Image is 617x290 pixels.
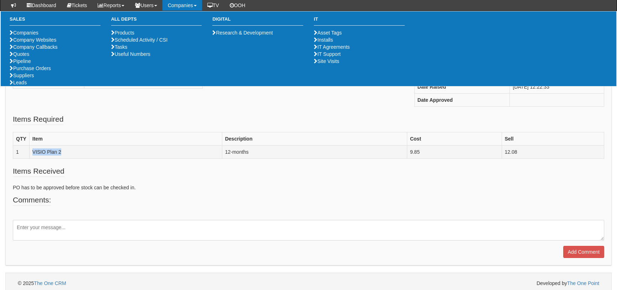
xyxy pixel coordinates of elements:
[29,132,222,145] th: Item
[212,17,303,26] h3: Digital
[567,280,599,286] a: The One Point
[10,58,31,64] a: Pipeline
[414,80,510,93] th: Date Raised
[222,132,407,145] th: Description
[34,280,66,286] a: The One CRM
[29,145,222,158] td: VISIO Plan 2
[111,37,168,43] a: Scheduled Activity / CSI
[314,37,333,43] a: Installs
[10,51,29,57] a: Quotes
[502,145,604,158] td: 12.08
[111,51,150,57] a: Useful Numbers
[10,37,56,43] a: Company Websites
[18,280,66,286] span: © 2025
[212,30,273,36] a: Research & Development
[407,132,502,145] th: Cost
[10,80,27,85] a: Leads
[314,51,341,57] a: IT Support
[111,30,134,36] a: Products
[13,145,30,158] td: 1
[314,44,350,50] a: IT Agreements
[10,73,34,78] a: Suppliers
[13,184,604,191] p: PO has to be approved before stock can be checked in.
[13,166,64,177] legend: Items Received
[111,44,128,50] a: Tasks
[10,30,38,36] a: Companies
[563,246,604,258] input: Add Comment
[510,80,604,93] td: [DATE] 12:22:33
[10,17,100,26] h3: Sales
[10,44,58,50] a: Company Callbacks
[13,132,30,145] th: QTY
[111,17,202,26] h3: All Depts
[414,93,510,106] th: Date Approved
[407,145,502,158] td: 9.85
[314,30,342,36] a: Asset Tags
[314,58,339,64] a: Site Visits
[13,114,63,125] legend: Items Required
[536,280,599,287] span: Developed by
[10,65,51,71] a: Purchase Orders
[13,195,51,206] legend: Comments:
[222,145,407,158] td: 12-months
[502,132,604,145] th: Sell
[314,17,405,26] h3: IT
